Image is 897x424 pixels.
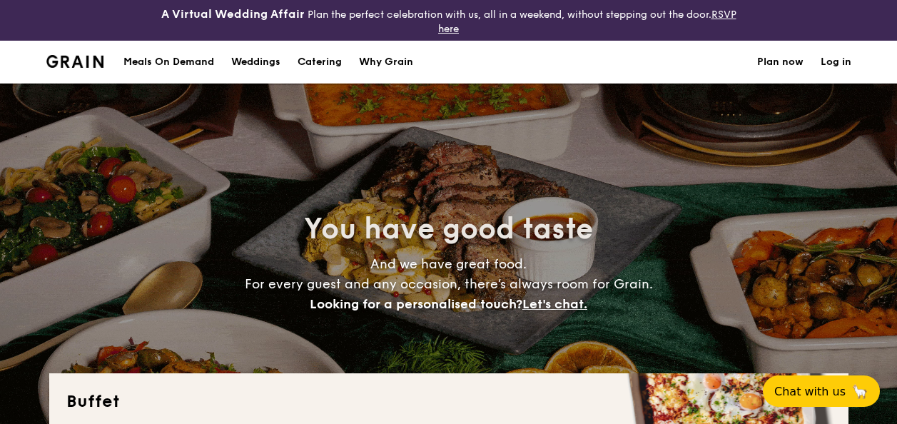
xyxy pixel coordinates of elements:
[223,41,289,84] a: Weddings
[115,41,223,84] a: Meals On Demand
[46,55,104,68] a: Logotype
[359,41,413,84] div: Why Grain
[350,41,422,84] a: Why Grain
[66,390,831,413] h2: Buffet
[298,41,342,84] h1: Catering
[150,6,748,35] div: Plan the perfect celebration with us, all in a weekend, without stepping out the door.
[310,296,522,312] span: Looking for a personalised touch?
[522,296,587,312] span: Let's chat.
[245,256,653,312] span: And we have great food. For every guest and any occasion, there’s always room for Grain.
[851,383,868,400] span: 🦙
[821,41,851,84] a: Log in
[46,55,104,68] img: Grain
[161,6,305,23] h4: A Virtual Wedding Affair
[763,375,880,407] button: Chat with us🦙
[774,385,846,398] span: Chat with us
[304,212,593,246] span: You have good taste
[289,41,350,84] a: Catering
[231,41,280,84] div: Weddings
[757,41,804,84] a: Plan now
[123,41,214,84] div: Meals On Demand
